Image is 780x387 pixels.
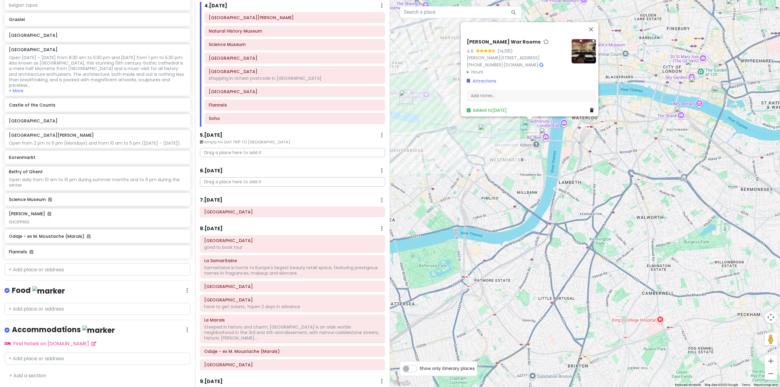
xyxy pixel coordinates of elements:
[204,238,381,243] h6: Louvre Museum
[209,76,381,81] div: shopping in richest postcode in [GEOGRAPHIC_DATA]
[9,118,186,124] h6: [GEOGRAPHIC_DATA]
[712,86,726,99] div: Tower of London
[204,3,227,9] h6: 4 . [DATE]
[540,128,553,141] div: Big Ben
[204,349,381,354] h6: Odaje - ex M. Moustache (Marais)
[765,311,777,323] button: Map camera controls
[30,250,33,254] i: Added to itinerary
[9,33,186,38] h6: [GEOGRAPHIC_DATA]
[467,78,496,84] a: Attractions
[200,148,385,157] p: Drag a place here to add it
[392,379,412,387] img: Google
[467,48,476,55] div: 4.6
[204,297,381,303] h6: Notre-Dame Cathedral of Paris
[420,365,475,372] span: Show only itinerary places
[9,55,186,88] div: Open [DATE] – [DATE] from 8:30 am to 5:30 pm and [DATE] from 1 pm to 5:30 pm. Also known as [GEOG...
[9,249,186,255] h6: Flannels
[467,107,507,113] a: Added to[DATE]
[467,39,541,45] h6: [PERSON_NAME] War Rooms
[200,177,385,187] p: Drag a place here to add it
[9,2,186,8] div: belgian tapas
[209,42,381,47] h6: Science Museum
[82,325,115,335] img: marker
[765,368,777,380] button: Zoom out
[9,197,186,202] h6: Science Museum
[9,234,186,239] h6: Odaje - ex M. Moustache (Marais)
[5,303,190,315] input: + Add place or address
[675,106,688,120] div: The Shard
[497,48,513,55] div: (14,515)
[572,39,596,63] img: Picture of the place
[399,90,413,104] div: Hyde Park
[523,120,536,133] div: Churchill War Rooms
[32,286,65,296] img: marker
[467,69,567,75] summary: Hours
[12,286,65,296] h4: Food
[467,62,503,68] a: [PHONE_NUMBER]
[200,132,222,139] h6: 5 . [DATE]
[467,90,596,102] div: Add notes...
[539,63,543,67] i: Google Maps
[9,88,23,93] button: + More
[200,197,222,203] h6: 7 . [DATE]
[689,77,703,90] div: St Dunstan in the East Church Garden
[5,353,190,365] input: + Add place or address
[87,234,90,238] i: Added to itinerary
[9,102,186,108] h6: Castle of the Counts
[392,379,412,387] a: Click to see this area on Google Maps
[209,102,381,108] h6: Flannels
[765,355,777,367] button: Zoom in
[5,340,96,347] a: Find hotels on [DOMAIN_NAME]
[478,124,492,138] div: Buckingham Palace
[204,265,381,276] div: Samaritaine is home to Europe's largest beauty retail space, featuring prestigious names in fragr...
[209,116,381,121] h6: Soho
[204,258,381,263] h6: La Samaritaine
[200,226,223,232] h6: 8 . [DATE]
[686,59,699,73] div: Leadenhall Market
[467,55,540,61] a: [PERSON_NAME][STREET_ADDRESS]
[742,383,750,386] a: Terms (opens in new tab)
[200,139,385,145] small: empty for DAY TRIP TO [GEOGRAPHIC_DATA]
[200,378,223,385] h6: 9 . [DATE]
[9,169,43,174] h6: Belfry of Ghent
[9,140,186,146] div: Open from 2 pm to 5 pm (Mondays) and from 10 am to 5 pm ([DATE] – [DATE]).
[204,284,381,289] h6: Sainte-Chapelle
[204,324,381,341] div: Steeped in history and charm, [GEOGRAPHIC_DATA] is an olde worlde neighborhood in the 3rd and 4th...
[675,383,701,387] button: Keyboard shortcuts
[209,69,381,74] h6: Regent Street
[48,212,51,216] i: Added to itinerary
[765,333,777,345] button: Drag Pegman onto the map to open Street View
[204,245,381,250] div: good to book tour
[467,39,567,75] div: · ·
[9,372,46,379] a: + Add a section
[590,107,596,114] a: Delete place
[530,135,544,149] div: Westminster Abbey
[9,17,186,22] h6: Graslei
[48,197,52,202] i: Added to itinerary
[754,383,778,386] a: Report a map error
[209,89,381,94] h6: Oxford Street
[504,62,538,68] a: [DOMAIN_NAME]
[9,155,186,160] h6: Korenmarkt
[209,55,381,61] h6: Hyde Park
[9,177,186,188] div: Open daily from 10 am to 10 pm during summer months and to 6 pm during the winter.
[567,20,580,33] div: Novelty Automation
[204,317,381,323] h6: Le Marais
[204,304,381,309] div: have to get tickets, ?open 2 days in advance
[209,28,381,34] h6: Natural History Museum
[12,325,115,335] h4: Accommodations
[584,22,598,37] button: Close
[9,47,58,52] h6: [GEOGRAPHIC_DATA]
[9,219,186,225] div: SHOPPING
[400,6,522,18] input: Search a place
[200,168,223,174] h6: 6 . [DATE]
[204,362,381,368] h6: Place des Vosges
[543,39,549,45] a: Star place
[209,15,381,20] h6: Victoria and Albert Museum
[204,209,381,215] h6: Portobello Road Market
[9,132,94,138] h6: [GEOGRAPHIC_DATA][PERSON_NAME]
[9,211,51,216] h6: [PERSON_NAME]
[5,263,190,276] input: + Add place or address
[705,383,738,386] span: Map data ©2025 Google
